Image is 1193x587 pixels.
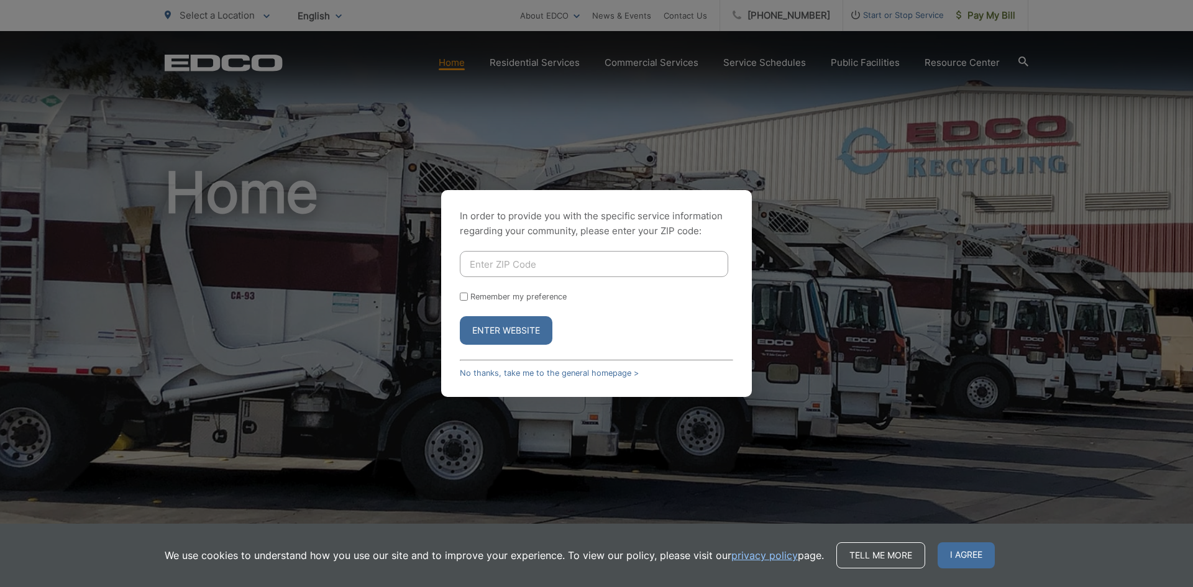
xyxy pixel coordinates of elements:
[731,548,798,563] a: privacy policy
[165,548,824,563] p: We use cookies to understand how you use our site and to improve your experience. To view our pol...
[460,251,728,277] input: Enter ZIP Code
[460,209,733,239] p: In order to provide you with the specific service information regarding your community, please en...
[836,542,925,568] a: Tell me more
[460,316,552,345] button: Enter Website
[938,542,995,568] span: I agree
[460,368,639,378] a: No thanks, take me to the general homepage >
[470,292,567,301] label: Remember my preference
